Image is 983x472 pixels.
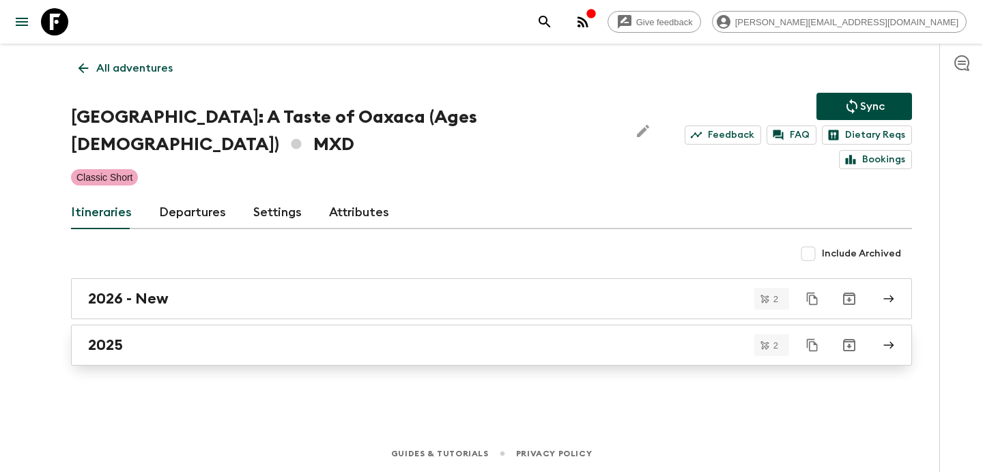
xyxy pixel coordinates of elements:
h2: 2026 - New [88,290,169,308]
a: Attributes [329,196,389,229]
a: Guides & Tutorials [391,446,489,461]
span: [PERSON_NAME][EMAIL_ADDRESS][DOMAIN_NAME] [728,17,966,27]
h2: 2025 [88,336,123,354]
button: menu [8,8,35,35]
button: search adventures [531,8,558,35]
span: 2 [765,295,786,304]
a: All adventures [71,55,180,82]
p: Classic Short [76,171,132,184]
span: Include Archived [822,247,901,261]
p: Sync [860,98,885,115]
a: Settings [253,196,302,229]
div: [PERSON_NAME][EMAIL_ADDRESS][DOMAIN_NAME] [712,11,967,33]
button: Edit Adventure Title [629,104,657,158]
a: Bookings [839,150,912,169]
button: Sync adventure departures to the booking engine [816,93,912,120]
a: Privacy Policy [516,446,592,461]
a: Itineraries [71,196,132,229]
button: Duplicate [800,286,825,311]
a: Feedback [685,126,761,145]
button: Archive [836,285,863,312]
a: FAQ [767,126,816,145]
a: Give feedback [608,11,701,33]
span: Give feedback [629,17,700,27]
a: 2025 [71,325,912,366]
h1: [GEOGRAPHIC_DATA]: A Taste of Oaxaca (Ages [DEMOGRAPHIC_DATA]) MXD [71,104,618,158]
p: All adventures [96,60,173,76]
span: 2 [765,341,786,350]
a: 2026 - New [71,278,912,319]
a: Departures [159,196,226,229]
a: Dietary Reqs [822,126,912,145]
button: Duplicate [800,333,825,357]
button: Archive [836,331,863,359]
